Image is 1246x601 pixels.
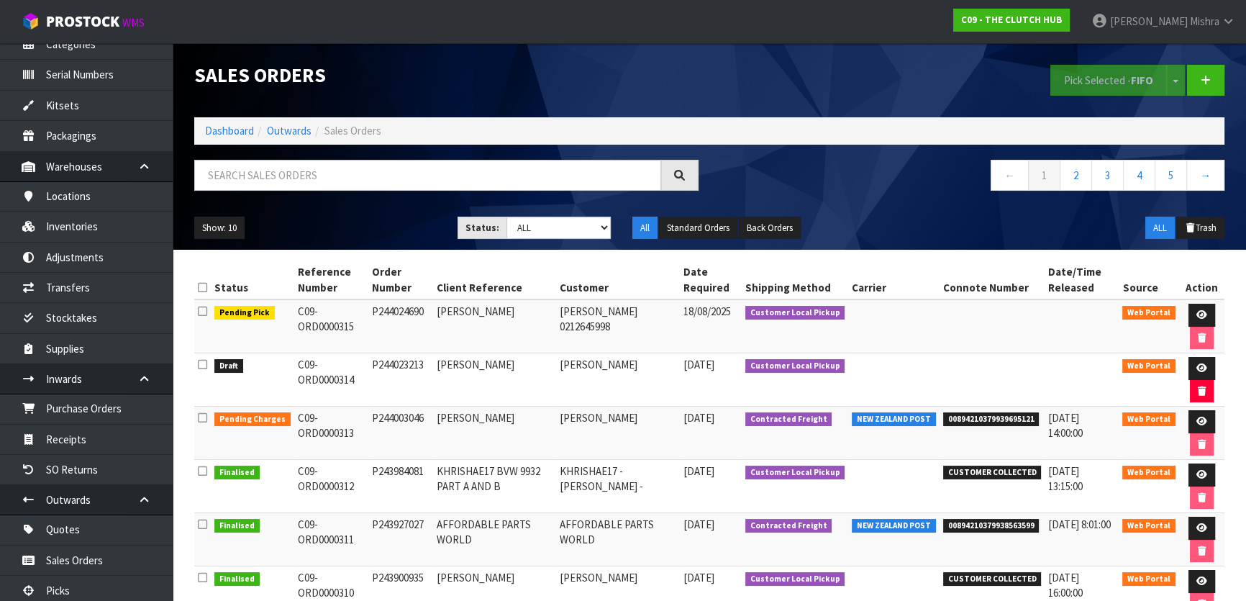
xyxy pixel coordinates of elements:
small: WMS [122,16,145,30]
a: ← [991,160,1029,191]
span: Contracted Freight [745,519,832,533]
span: Finalised [214,572,260,587]
span: Draft [214,359,243,374]
a: Outwards [267,124,311,137]
td: [PERSON_NAME] [556,407,679,460]
td: KHRISHAE17 - [PERSON_NAME] - [556,460,679,513]
span: Pending Pick [214,306,275,320]
span: Customer Local Pickup [745,466,845,480]
a: 3 [1091,160,1124,191]
th: Order Number [368,261,433,299]
img: cube-alt.png [22,12,40,30]
span: Web Portal [1122,359,1175,374]
td: C09-ORD0000311 [294,513,369,566]
th: Status [211,261,294,299]
td: P243927027 [368,513,433,566]
span: [DATE] [683,464,714,478]
th: Connote Number [940,261,1045,299]
button: Pick Selected -FIFO [1050,65,1167,96]
nav: Page navigation [720,160,1224,195]
button: Standard Orders [659,217,737,240]
th: Action [1179,261,1224,299]
span: Finalised [214,466,260,480]
a: 5 [1155,160,1187,191]
a: 4 [1123,160,1155,191]
span: Web Portal [1122,572,1175,587]
span: Customer Local Pickup [745,306,845,320]
span: Web Portal [1122,306,1175,320]
strong: C09 - THE CLUTCH HUB [961,14,1062,26]
span: NEW ZEALAND POST [852,412,936,427]
td: P243984081 [368,460,433,513]
td: P244023213 [368,353,433,407]
span: [DATE] [683,358,714,371]
th: Date Required [680,261,742,299]
span: CUSTOMER COLLECTED [943,466,1042,480]
span: Contracted Freight [745,412,832,427]
span: Customer Local Pickup [745,572,845,587]
button: Trash [1176,217,1224,240]
span: Web Portal [1122,519,1175,533]
a: 1 [1028,160,1060,191]
th: Client Reference [433,261,556,299]
button: ALL [1145,217,1175,240]
td: C09-ORD0000315 [294,299,369,353]
strong: Status: [465,222,499,234]
td: AFFORDABLE PARTS WORLD [433,513,556,566]
span: [DATE] [683,571,714,584]
span: Mishra [1190,14,1219,28]
td: [PERSON_NAME] [433,407,556,460]
a: → [1186,160,1224,191]
span: ProStock [46,12,119,31]
span: [PERSON_NAME] [1110,14,1188,28]
span: [DATE] [683,411,714,425]
span: 00894210379939695121 [943,412,1040,427]
strong: FIFO [1131,73,1153,87]
th: Reference Number [294,261,369,299]
h1: Sales Orders [194,65,699,86]
td: [PERSON_NAME] [556,353,679,407]
span: NEW ZEALAND POST [852,519,936,533]
td: AFFORDABLE PARTS WORLD [556,513,679,566]
th: Source [1119,261,1179,299]
button: Show: 10 [194,217,245,240]
th: Carrier [848,261,940,299]
span: 18/08/2025 [683,304,731,318]
span: Finalised [214,519,260,533]
td: C09-ORD0000313 [294,407,369,460]
button: All [632,217,658,240]
span: Web Portal [1122,412,1175,427]
td: P244024690 [368,299,433,353]
td: C09-ORD0000314 [294,353,369,407]
td: [PERSON_NAME] [433,353,556,407]
span: [DATE] 8:01:00 [1048,518,1111,531]
span: Pending Charges [214,412,291,427]
a: 2 [1060,160,1092,191]
span: CUSTOMER COLLECTED [943,572,1042,587]
span: 00894210379938563599 [943,519,1040,533]
td: [PERSON_NAME] 0212645998 [556,299,679,353]
th: Customer [556,261,679,299]
a: C09 - THE CLUTCH HUB [953,9,1070,32]
td: [PERSON_NAME] [433,299,556,353]
span: [DATE] 16:00:00 [1048,571,1083,600]
span: Web Portal [1122,466,1175,480]
span: [DATE] [683,518,714,531]
span: Sales Orders [324,124,381,137]
button: Back Orders [739,217,801,240]
td: P244003046 [368,407,433,460]
td: C09-ORD0000312 [294,460,369,513]
th: Date/Time Released [1045,261,1119,299]
td: KHRISHAE17 BVW 9932 PART A AND B [433,460,556,513]
input: Search sales orders [194,160,661,191]
a: Dashboard [205,124,254,137]
span: Customer Local Pickup [745,359,845,374]
span: [DATE] 13:15:00 [1048,464,1083,493]
span: [DATE] 14:00:00 [1048,411,1083,440]
th: Shipping Method [742,261,849,299]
